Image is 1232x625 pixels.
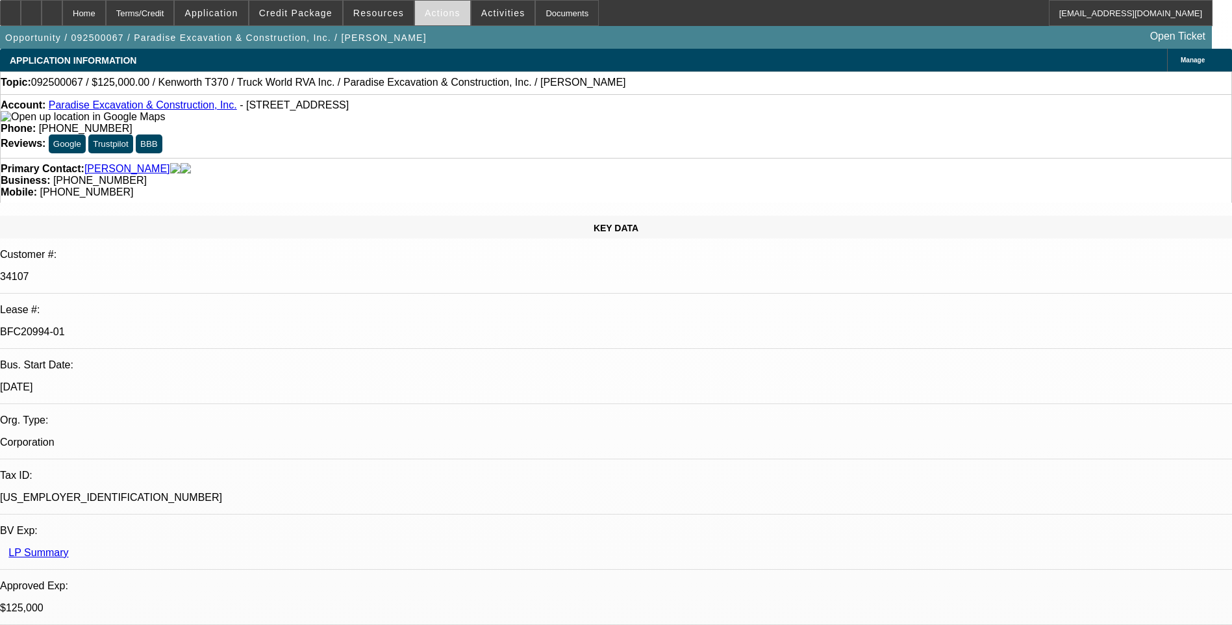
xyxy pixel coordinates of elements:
[136,134,162,153] button: BBB
[1,186,37,198] strong: Mobile:
[1,77,31,88] strong: Topic:
[5,32,427,43] span: Opportunity / 092500067 / Paradise Excavation & Construction, Inc. / [PERSON_NAME]
[53,175,147,186] span: [PHONE_NUMBER]
[1,111,165,122] a: View Google Maps
[259,8,333,18] span: Credit Package
[594,223,638,233] span: KEY DATA
[353,8,404,18] span: Resources
[1,123,36,134] strong: Phone:
[170,163,181,175] img: facebook-icon.png
[1,163,84,175] strong: Primary Contact:
[49,134,86,153] button: Google
[39,123,132,134] span: [PHONE_NUMBER]
[31,77,626,88] span: 092500067 / $125,000.00 / Kenworth T370 / Truck World RVA Inc. / Paradise Excavation & Constructi...
[1,99,45,110] strong: Account:
[8,547,68,558] a: LP Summary
[184,8,238,18] span: Application
[1,111,165,123] img: Open up location in Google Maps
[249,1,342,25] button: Credit Package
[1,175,50,186] strong: Business:
[40,186,133,198] span: [PHONE_NUMBER]
[481,8,525,18] span: Activities
[175,1,247,25] button: Application
[181,163,191,175] img: linkedin-icon.png
[415,1,470,25] button: Actions
[49,99,237,110] a: Paradise Excavation & Construction, Inc.
[471,1,535,25] button: Activities
[88,134,132,153] button: Trustpilot
[240,99,349,110] span: - [STREET_ADDRESS]
[1,138,45,149] strong: Reviews:
[1181,57,1205,64] span: Manage
[1145,25,1211,47] a: Open Ticket
[344,1,414,25] button: Resources
[10,55,136,66] span: APPLICATION INFORMATION
[84,163,170,175] a: [PERSON_NAME]
[425,8,460,18] span: Actions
